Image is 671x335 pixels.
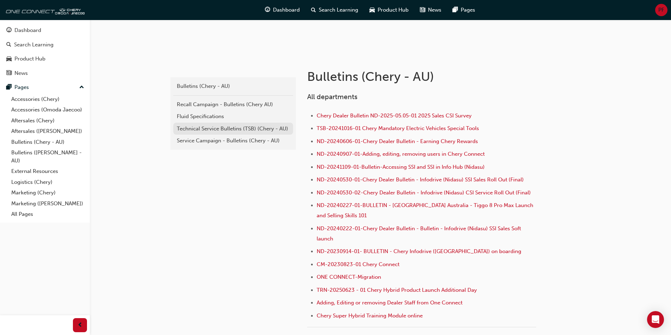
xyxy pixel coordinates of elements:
a: All Pages [8,209,87,220]
div: Pages [14,83,29,91]
a: Chery Dealer Bulletin ND-2025-05.05-01 2025 Sales CSI Survey [317,112,472,119]
a: guage-iconDashboard [259,3,305,17]
a: Aftersales (Chery) [8,115,87,126]
span: prev-icon [77,321,83,330]
a: Logistics (Chery) [8,177,87,188]
a: Bulletins (Chery - AU) [8,137,87,148]
div: Bulletins (Chery - AU) [177,82,290,90]
button: PF [655,4,667,16]
span: pages-icon [6,84,12,91]
span: news-icon [420,6,425,14]
a: ND-20230914-01- BULLETIN - Chery Infodrive ([GEOGRAPHIC_DATA]) on boarding [317,248,521,255]
img: oneconnect [4,3,85,17]
a: ND-20240907-01-Adding, editing, removing users in Chery Connect [317,151,485,157]
a: ND-20240530-01-Chery Dealer Bulletin - Infodrive (Nidasu) SSI Sales Roll Out (Final) [317,176,524,183]
span: Search Learning [319,6,358,14]
a: Service Campaign - Bulletins (Chery - AU) [173,135,293,147]
div: Search Learning [14,41,54,49]
a: ONE CONNECT-Migration [317,274,381,280]
div: Service Campaign - Bulletins (Chery - AU) [177,137,290,145]
button: Pages [3,81,87,94]
a: car-iconProduct Hub [364,3,414,17]
a: Accessories (Chery) [8,94,87,105]
a: Aftersales ([PERSON_NAME]) [8,126,87,137]
a: TRN-20250623 - 01 Chery Hybrid Product Launch Additional Day [317,287,477,293]
div: Recall Campaign - Bulletins (Chery AU) [177,101,290,109]
div: Product Hub [14,55,45,63]
span: news-icon [6,70,12,77]
button: DashboardSearch LearningProduct HubNews [3,22,87,81]
div: Fluid Specifications [177,112,290,121]
a: Product Hub [3,52,87,65]
span: car-icon [369,6,375,14]
div: Open Intercom Messenger [647,311,664,328]
a: ND-20241109-01-Bulletin-Accessing SSI and SSI in Info Hub (Nidasu) [317,164,485,170]
span: guage-icon [6,27,12,34]
span: Pages [461,6,475,14]
a: Accessories (Omoda Jaecoo) [8,104,87,115]
a: External Resources [8,166,87,177]
a: Recall Campaign - Bulletins (Chery AU) [173,98,293,111]
span: up-icon [79,83,84,92]
a: Search Learning [3,38,87,51]
a: ND-20240222-01-Chery Dealer Bulletin - Bulletin - Infodrive (Nidasu) SSI Sales Soft launch [317,225,522,242]
div: Dashboard [14,26,41,34]
a: Marketing (Chery) [8,187,87,198]
a: pages-iconPages [447,3,481,17]
span: News [428,6,441,14]
span: Product Hub [378,6,409,14]
span: search-icon [311,6,316,14]
span: PF [658,6,664,14]
a: CM-20230823-01 Chery Connect [317,261,399,268]
a: Bulletins ([PERSON_NAME] - AU) [8,147,87,166]
span: pages-icon [453,6,458,14]
a: Adding, Editing or removing Dealer Staff from One Connect [317,299,462,306]
a: News [3,67,87,80]
span: guage-icon [265,6,270,14]
a: Chery Super Hybrid Training Module online [317,313,423,319]
a: Fluid Specifications [173,110,293,123]
a: Dashboard [3,24,87,37]
a: Bulletins (Chery - AU) [173,80,293,92]
div: Technical Service Bulletins (TSB) (Chery - AU) [177,125,290,133]
div: News [14,69,28,77]
a: Technical Service Bulletins (TSB) (Chery - AU) [173,123,293,135]
a: TSB-20241016-01 Chery Mandatory Electric Vehicles Special Tools [317,125,479,131]
span: search-icon [6,42,11,48]
span: Dashboard [273,6,300,14]
a: ND-20240530-02-Chery Dealer Bulletin - Infodrive (Nidasu) CSI Service Roll Out (Final) [317,189,531,196]
a: Marketing ([PERSON_NAME]) [8,198,87,209]
h1: Bulletins (Chery - AU) [307,69,538,84]
a: ND-20240606-01-Chery Dealer Bulletin - Earning Chery Rewards [317,138,478,144]
a: ND-20240227-01-BULLETIN - [GEOGRAPHIC_DATA] Australia - Tiggo 8 Pro Max Launch and Selling Skills... [317,202,535,219]
span: car-icon [6,56,12,62]
span: All departments [307,93,358,101]
a: search-iconSearch Learning [305,3,364,17]
a: news-iconNews [414,3,447,17]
